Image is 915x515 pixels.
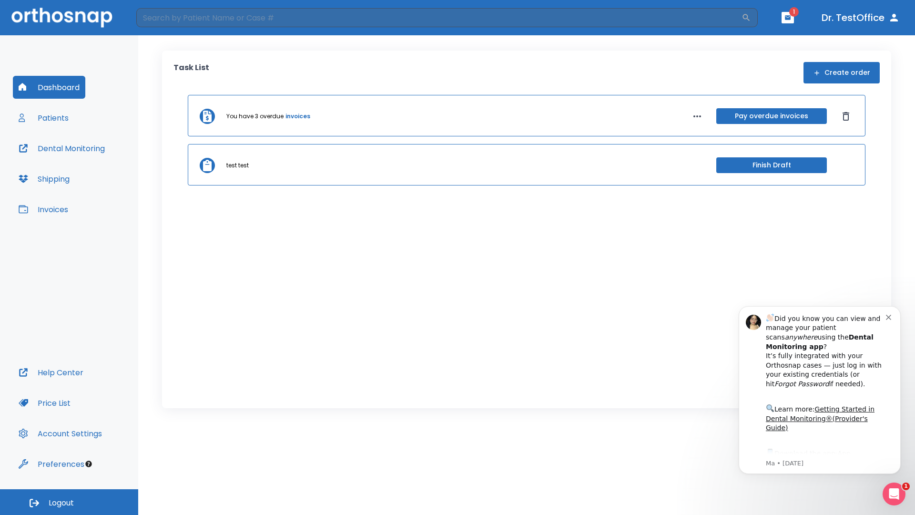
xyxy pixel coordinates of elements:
[226,112,284,121] p: You have 3 overdue
[13,167,75,190] button: Shipping
[838,109,854,124] button: Dismiss
[13,391,76,414] button: Price List
[902,483,910,490] span: 1
[13,76,85,99] button: Dashboard
[716,108,827,124] button: Pay overdue invoices
[803,62,880,83] button: Create order
[11,8,112,27] img: Orthosnap
[226,161,249,170] p: test test
[818,9,904,26] button: Dr. TestOffice
[724,294,915,510] iframe: Intercom notifications message
[173,62,209,83] p: Task List
[13,106,74,129] button: Patients
[883,483,905,505] iframe: Intercom live chat
[13,361,89,384] button: Help Center
[13,198,74,221] button: Invoices
[13,422,108,445] button: Account Settings
[49,498,74,508] span: Logout
[716,157,827,173] button: Finish Draft
[285,112,310,121] a: invoices
[13,453,90,475] button: Preferences
[13,137,111,160] button: Dental Monitoring
[84,460,93,468] div: Tooltip anchor
[136,8,742,27] input: Search by Patient Name or Case #
[789,7,799,17] span: 1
